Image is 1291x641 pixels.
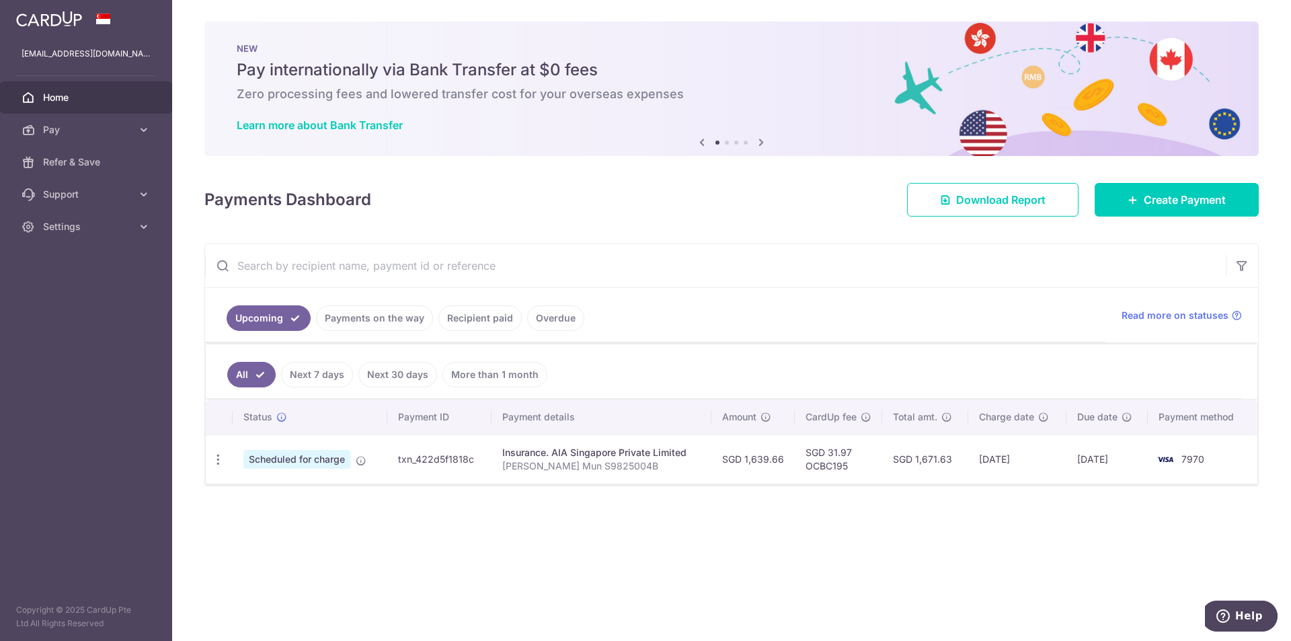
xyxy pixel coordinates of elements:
h5: Pay internationally via Bank Transfer at $0 fees [237,59,1226,81]
td: [DATE] [1066,435,1148,484]
a: All [227,362,276,387]
iframe: Opens a widget where you can find more information [1205,601,1278,634]
a: More than 1 month [442,362,547,387]
span: Help [30,9,58,22]
a: Create Payment [1095,183,1259,217]
img: CardUp [16,11,82,27]
td: SGD 1,639.66 [711,435,795,484]
h4: Payments Dashboard [204,188,371,212]
span: Create Payment [1144,192,1226,208]
a: Upcoming [227,305,311,331]
a: Payments on the way [316,305,433,331]
p: [PERSON_NAME] Mun S9825004B [502,459,701,473]
span: Amount [722,410,756,424]
img: Bank transfer banner [204,22,1259,156]
p: [EMAIL_ADDRESS][DOMAIN_NAME] [22,47,151,61]
span: Scheduled for charge [243,450,350,469]
th: Payment ID [387,400,492,435]
a: Download Report [907,183,1079,217]
a: Learn more about Bank Transfer [237,118,403,132]
span: Read more on statuses [1122,309,1228,322]
input: Search by recipient name, payment id or reference [205,244,1226,287]
span: 7970 [1181,453,1204,465]
td: txn_422d5f1818c [387,435,492,484]
span: Refer & Save [43,155,132,169]
span: Download Report [956,192,1046,208]
span: Home [43,91,132,104]
p: NEW [237,43,1226,54]
img: Bank Card [1152,451,1179,467]
a: Next 7 days [281,362,353,387]
span: Charge date [979,410,1034,424]
span: Support [43,188,132,201]
span: Pay [43,123,132,137]
span: Settings [43,220,132,233]
a: Next 30 days [358,362,437,387]
span: Due date [1077,410,1118,424]
td: SGD 31.97 OCBC195 [795,435,882,484]
h6: Zero processing fees and lowered transfer cost for your overseas expenses [237,86,1226,102]
span: Total amt. [893,410,937,424]
a: Read more on statuses [1122,309,1242,322]
td: SGD 1,671.63 [882,435,968,484]
a: Recipient paid [438,305,522,331]
th: Payment details [492,400,711,435]
div: Insurance. AIA Singapore Private Limited [502,446,701,459]
span: Status [243,410,272,424]
a: Overdue [527,305,584,331]
th: Payment method [1148,400,1257,435]
span: CardUp fee [806,410,857,424]
td: [DATE] [968,435,1066,484]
